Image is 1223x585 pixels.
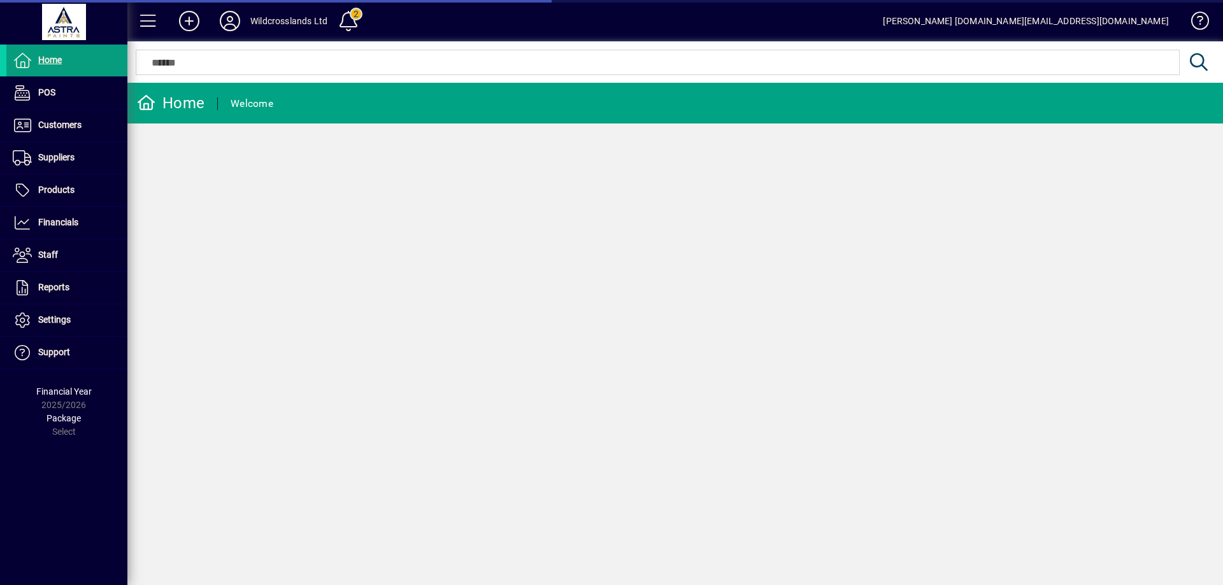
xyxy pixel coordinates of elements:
[6,109,127,141] a: Customers
[38,152,75,162] span: Suppliers
[6,207,127,239] a: Financials
[6,239,127,271] a: Staff
[6,142,127,174] a: Suppliers
[6,174,127,206] a: Products
[6,77,127,109] a: POS
[36,386,92,397] span: Financial Year
[38,120,82,130] span: Customers
[38,314,71,325] span: Settings
[231,94,273,114] div: Welcome
[38,250,58,260] span: Staff
[210,10,250,32] button: Profile
[38,217,78,227] span: Financials
[38,347,70,357] span: Support
[6,304,127,336] a: Settings
[38,87,55,97] span: POS
[250,11,327,31] div: Wildcrosslands Ltd
[883,11,1169,31] div: [PERSON_NAME] [DOMAIN_NAME][EMAIL_ADDRESS][DOMAIN_NAME]
[6,272,127,304] a: Reports
[1182,3,1207,44] a: Knowledge Base
[137,93,204,113] div: Home
[6,337,127,369] a: Support
[46,413,81,423] span: Package
[169,10,210,32] button: Add
[38,282,69,292] span: Reports
[38,185,75,195] span: Products
[38,55,62,65] span: Home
